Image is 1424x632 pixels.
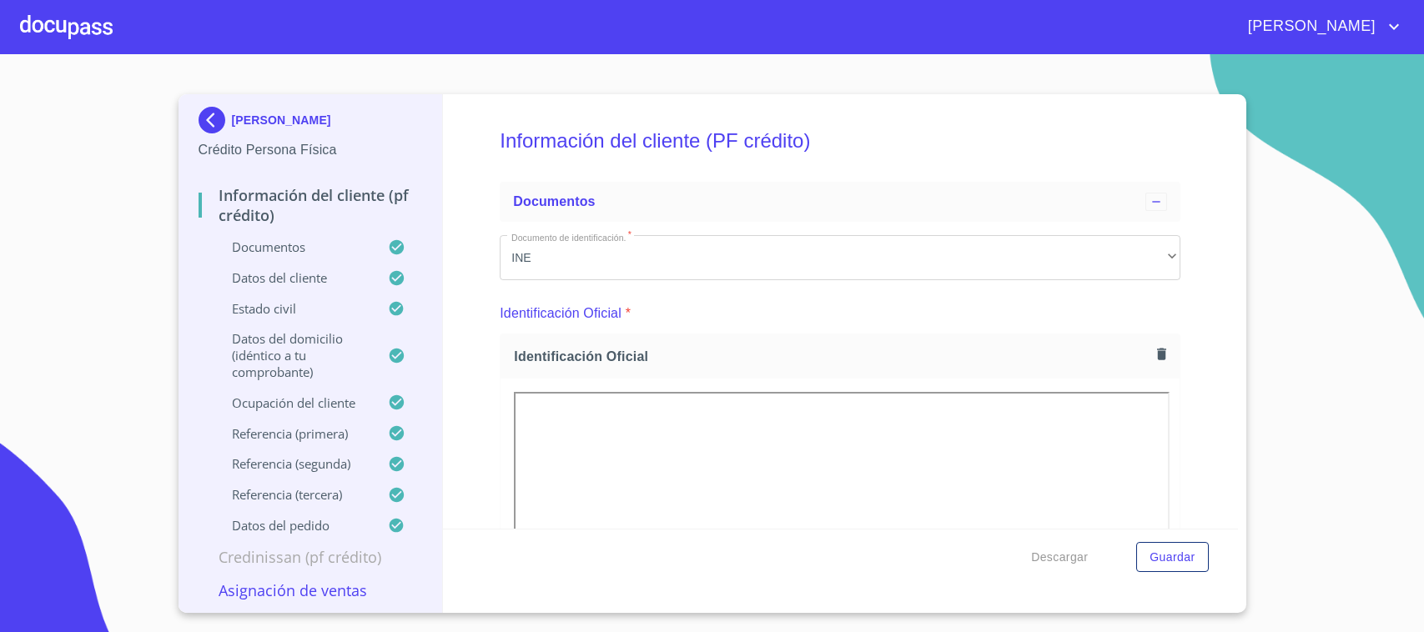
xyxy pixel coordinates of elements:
[199,547,423,567] p: Credinissan (PF crédito)
[500,107,1180,175] h5: Información del cliente (PF crédito)
[199,107,232,133] img: Docupass spot blue
[199,455,389,472] p: Referencia (segunda)
[1024,542,1094,573] button: Descargar
[199,394,389,411] p: Ocupación del Cliente
[1150,547,1195,568] span: Guardar
[1136,542,1208,573] button: Guardar
[500,235,1180,280] div: INE
[199,185,423,225] p: Información del cliente (PF crédito)
[1031,547,1088,568] span: Descargar
[1235,13,1404,40] button: account of current user
[199,425,389,442] p: Referencia (primera)
[199,107,423,140] div: [PERSON_NAME]
[1235,13,1384,40] span: [PERSON_NAME]
[513,194,595,208] span: Documentos
[500,303,621,324] p: Identificación Oficial
[232,113,331,127] p: [PERSON_NAME]
[199,580,423,600] p: Asignación de Ventas
[199,330,389,380] p: Datos del domicilio (idéntico a tu comprobante)
[199,517,389,534] p: Datos del pedido
[199,238,389,255] p: Documentos
[199,486,389,503] p: Referencia (tercera)
[199,300,389,317] p: Estado Civil
[500,182,1180,222] div: Documentos
[514,348,1150,365] span: Identificación Oficial
[199,140,423,160] p: Crédito Persona Física
[199,269,389,286] p: Datos del cliente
